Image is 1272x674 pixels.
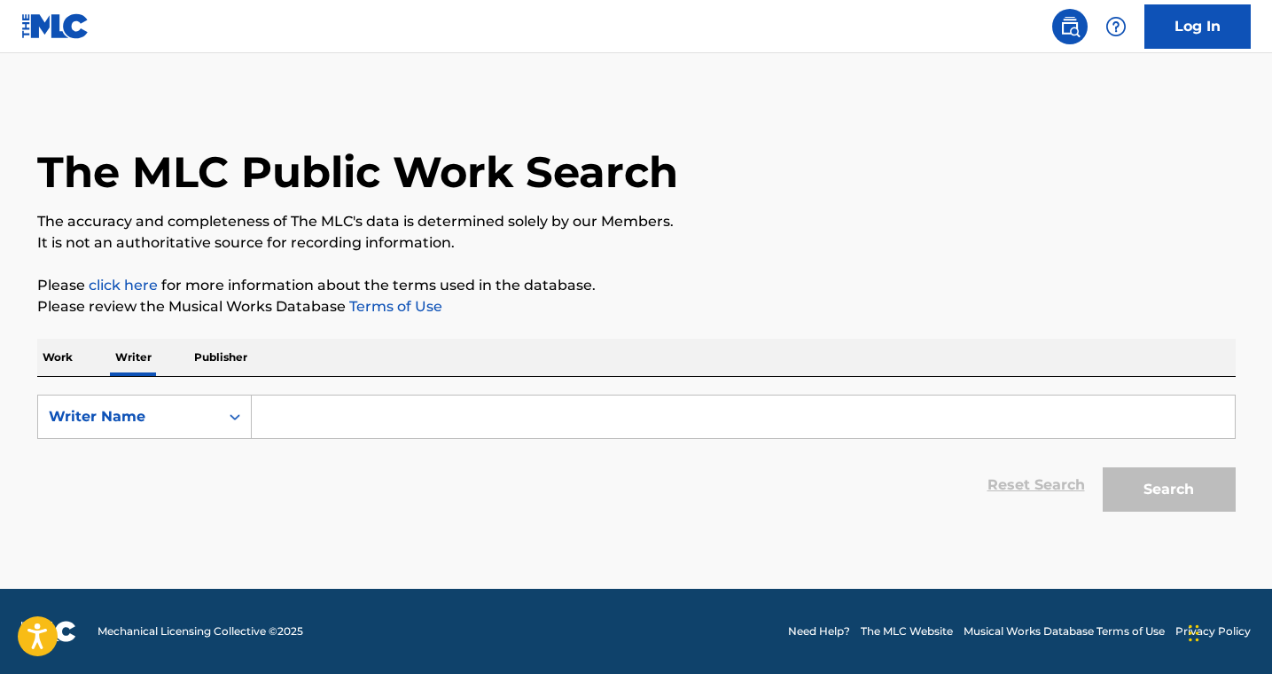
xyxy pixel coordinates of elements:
[37,232,1236,254] p: It is not an authoritative source for recording information.
[110,339,157,376] p: Writer
[37,296,1236,317] p: Please review the Musical Works Database
[21,13,90,39] img: MLC Logo
[189,339,253,376] p: Publisher
[49,406,208,427] div: Writer Name
[346,298,442,315] a: Terms of Use
[37,339,78,376] p: Work
[37,211,1236,232] p: The accuracy and completeness of The MLC's data is determined solely by our Members.
[1052,9,1088,44] a: Public Search
[1189,607,1199,660] div: Drag
[37,275,1236,296] p: Please for more information about the terms used in the database.
[21,621,76,642] img: logo
[1105,16,1127,37] img: help
[1183,589,1272,674] iframe: Chat Widget
[37,395,1236,521] form: Search Form
[37,145,678,199] h1: The MLC Public Work Search
[964,623,1165,639] a: Musical Works Database Terms of Use
[788,623,850,639] a: Need Help?
[1059,16,1081,37] img: search
[1098,9,1134,44] div: Help
[98,623,303,639] span: Mechanical Licensing Collective © 2025
[89,277,158,294] a: click here
[1175,623,1251,639] a: Privacy Policy
[1144,4,1251,49] a: Log In
[861,623,953,639] a: The MLC Website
